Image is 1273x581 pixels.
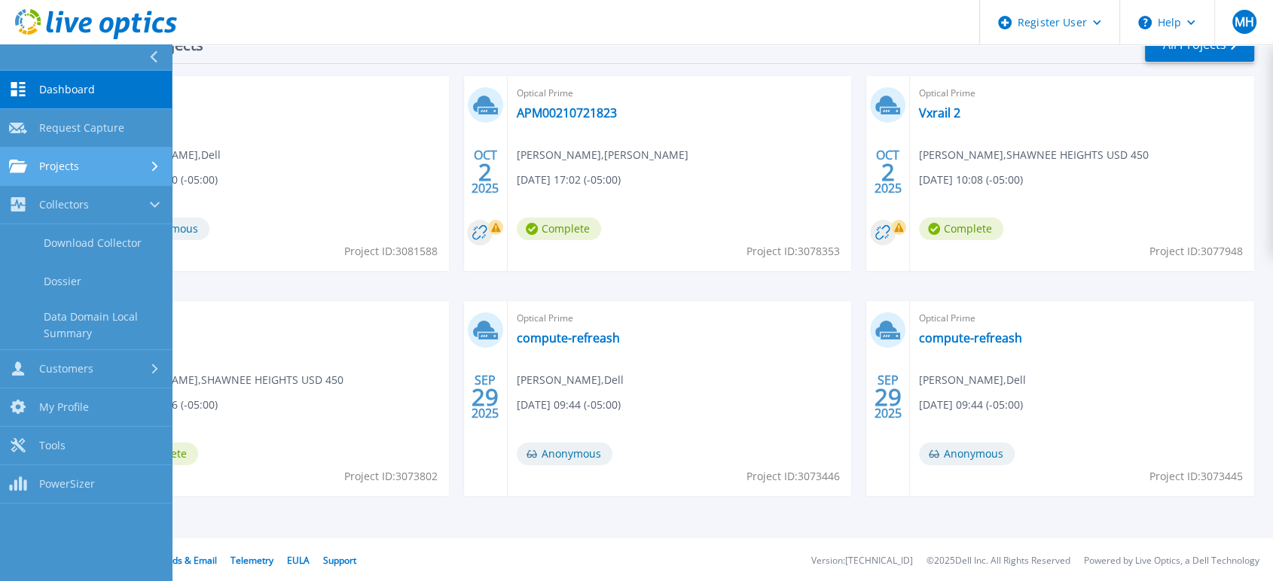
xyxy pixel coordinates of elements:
span: Project ID: 3077948 [1149,243,1243,260]
a: EULA [287,554,310,567]
span: Optical Prime [919,85,1245,102]
span: Optical Prime [517,310,843,327]
a: compute-refreash [919,330,1022,345]
li: Version: [TECHNICAL_ID] [811,556,913,566]
span: 29 [472,391,499,403]
span: 29 [875,391,902,403]
li: Powered by Live Optics, a Dell Technology [1084,556,1259,566]
span: Anonymous [919,443,1015,465]
span: Collectors [39,198,89,211]
span: [PERSON_NAME] , Dell [517,372,624,388]
div: OCT 2025 [471,144,499,199]
span: Complete [517,217,601,240]
span: 2 [881,166,895,178]
div: SEP 2025 [874,370,902,424]
span: Project ID: 3073445 [1149,468,1243,485]
a: Vxrail 2 [919,105,960,120]
span: [PERSON_NAME] , [PERSON_NAME] [517,147,688,163]
span: Complete [919,217,1003,240]
span: Project ID: 3078353 [746,243,840,260]
span: Project ID: 3073802 [344,468,438,485]
div: SEP 2025 [471,370,499,424]
span: Project ID: 3081588 [344,243,438,260]
span: Optical Prime [114,85,440,102]
span: Optical Prime [919,310,1245,327]
span: [DATE] 09:44 (-05:00) [919,397,1023,413]
span: [DATE] 17:02 (-05:00) [517,172,621,188]
a: APM00210721823 [517,105,617,120]
span: Tools [39,439,66,452]
span: Dashboard [39,83,95,96]
span: PowerSizer [39,477,95,491]
span: Request Capture [39,121,124,135]
span: Project ID: 3073446 [746,468,840,485]
span: Customers [39,362,93,376]
span: [DATE] 09:44 (-05:00) [517,397,621,413]
span: 2 [478,166,492,178]
a: compute-refreash [517,330,620,345]
span: [DATE] 10:08 (-05:00) [919,172,1023,188]
span: [PERSON_NAME] , Dell [919,372,1026,388]
a: Ads & Email [166,554,217,567]
li: © 2025 Dell Inc. All Rights Reserved [927,556,1070,566]
a: Telemetry [230,554,273,567]
span: [PERSON_NAME] , SHAWNEE HEIGHTS USD 450 [114,372,343,388]
span: Anonymous [517,443,612,465]
div: OCT 2025 [874,144,902,199]
a: Support [323,554,356,567]
span: [PERSON_NAME] , SHAWNEE HEIGHTS USD 450 [919,147,1149,163]
span: My Profile [39,400,89,414]
span: Optical Prime [114,310,440,327]
span: MH [1234,16,1253,28]
span: Projects [39,160,79,173]
span: Optical Prime [517,85,843,102]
